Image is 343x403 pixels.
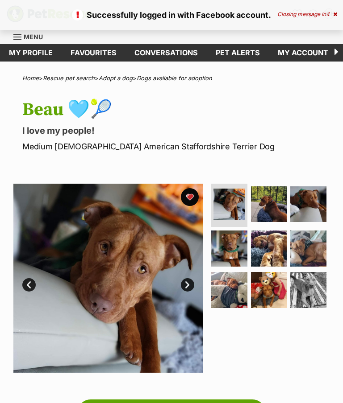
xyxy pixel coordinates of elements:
h1: Beau 🩵🎾 [22,99,330,120]
p: Medium [DEMOGRAPHIC_DATA] American Staffordshire Terrier Dog [22,140,330,152]
img: Photo of Beau 🩵🎾 [290,230,326,267]
img: Photo of Beau 🩵🎾 [13,184,203,373]
a: My account [269,44,337,62]
span: Menu [24,33,43,41]
a: Rescue pet search [43,74,95,82]
a: Dogs available for adoption [137,74,212,82]
p: Successfully logged in with Facebook account. [9,9,334,21]
img: Photo of Beau 🩵🎾 [251,186,287,222]
a: Home [22,74,39,82]
img: Photo of Beau 🩵🎾 [211,272,247,308]
a: conversations [125,44,207,62]
img: Photo of Beau 🩵🎾 [251,230,287,267]
a: Favourites [62,44,125,62]
a: Prev [22,278,36,292]
div: Closing message in [277,11,337,17]
img: Photo of Beau 🩵🎾 [211,230,247,267]
a: Next [181,278,194,292]
button: favourite [181,188,199,206]
img: Photo of Beau 🩵🎾 [213,189,245,220]
p: I love my people! [22,124,330,137]
img: Photo of Beau 🩵🎾 [251,272,287,308]
a: Pet alerts [207,44,269,62]
a: Adopt a dog [99,74,133,82]
img: Photo of Beau 🩵🎾 [290,272,326,308]
img: Photo of Beau 🩵🎾 [290,186,326,222]
a: Menu [13,28,49,44]
span: 4 [326,11,330,17]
